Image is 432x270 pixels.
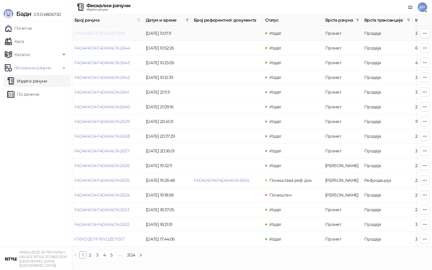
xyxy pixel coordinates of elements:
td: Промет [323,55,362,70]
td: [DATE] 10:12:39 [143,70,191,85]
td: F4D4V4GN-F4D4V4GN-2639 [72,114,143,129]
td: F4D4V4GN-F4D4V4GN-2642 [72,70,143,85]
small: PREDUZEĆE ZA TRGOVINU I USLUGE ISTYLE STORES DOO [GEOGRAPHIC_DATA] ([GEOGRAPHIC_DATA]) [19,250,67,268]
td: Аванс [323,173,362,188]
span: ••• [115,251,125,259]
span: filter [355,16,361,25]
td: Продаја [362,70,413,85]
button: left [72,251,79,259]
li: 4 [101,251,108,259]
td: Продаја [362,41,413,55]
th: Врста трансакције [362,14,413,26]
a: По данима [7,88,39,100]
td: Аванс [323,158,362,173]
a: F4D4V4GN-F4D4V4GN-2639 [74,119,130,124]
a: F4D4V4GN-F4D4V4GN-2638 [74,133,130,139]
td: F4D4V4GN-F4D4V4GN-2637 [72,144,143,158]
span: Врста трансакције [364,17,404,23]
span: Број рачуна [74,17,134,23]
th: Број рачуна [72,14,143,26]
td: Продаја [362,188,413,202]
span: Издат [269,207,281,212]
a: F4D4V4GN-F4D4V4GN-2634 [74,192,130,198]
td: Промет [323,100,362,114]
span: Каталог [14,49,31,61]
a: Каса [5,35,24,47]
li: 5 [108,251,115,259]
a: Почетна [5,22,32,34]
th: Статус [263,14,323,26]
span: Издат [269,119,281,124]
td: F4D4V4GN-F4D4V4GN-2644 [72,41,143,55]
td: [DATE] 17:44:06 [143,232,191,247]
td: [DATE] 20:36:01 [143,144,191,158]
td: Продаја [362,158,413,173]
a: F4D4V4GN-F4D4V4GN-2644 [74,45,130,51]
td: F4D4V4GN-F4D4V4GN-2632 [72,217,143,232]
td: Продаја [362,114,413,129]
td: [DATE] 20:37:29 [143,129,191,144]
td: [DATE] 18:37:05 [143,202,191,217]
li: Следећих 5 Страна [115,251,125,259]
td: F4D4V4GN-F4D4V4GN-2643 [72,55,143,70]
li: Претходна страна [72,251,79,259]
li: Следећа страна [137,251,144,259]
span: 3.11.0-b80b730 [31,12,61,17]
a: F4D4V4GN-F4D4V4GN-2634 [194,178,249,183]
td: Рефундација [362,173,413,188]
td: [DATE] 19:32:11 [143,158,191,173]
span: Издат [269,133,281,139]
a: F4D4V4GN-F4D4V4GN-2635 [74,178,129,183]
li: 3124 [125,251,137,259]
td: [DATE] 10:52:26 [143,41,191,55]
td: F4D4V4GN-F4D4V4GN-2635 [72,173,143,188]
td: Продаја [362,55,413,70]
a: 5 [108,252,115,258]
span: filter [356,18,359,22]
li: 3 [94,251,101,259]
td: Продаја [362,85,413,100]
span: Издат [269,163,281,168]
td: FT6YDZE7-FT6YDZE7-1518 [72,26,143,41]
td: [DATE] 18:21:01 [143,217,191,232]
td: Промет [323,85,362,100]
td: F4D4V4GN-F4D4V4GN-2641 [72,85,143,100]
span: right [139,253,142,257]
td: Продаја [362,217,413,232]
a: 3 [94,252,100,258]
td: Промет [323,114,362,129]
td: Продаја [362,232,413,247]
td: F4D4V4GN-F4D4V4GN-2638 [72,129,143,144]
td: F4D4V4GN-F4D4V4GN-2634 [72,188,143,202]
span: Издат [269,45,281,51]
span: Бади [16,10,31,17]
a: F4D4V4GN-F4D4V4GN-2632 [74,222,129,227]
li: 2 [86,251,94,259]
span: filter [406,16,412,25]
a: 3124 [125,252,137,258]
td: Промет [323,217,362,232]
span: Фискални рачуни [14,62,51,74]
a: FT6YDZE7-FT6YDZE7-1518 [74,31,124,36]
td: [DATE] 19:26:48 [143,173,191,188]
td: Промет [323,232,362,247]
span: Издат [269,89,281,95]
a: F4D4V4GN-F4D4V4GN-2642 [74,75,130,80]
span: filter [185,18,189,22]
span: Издат [269,148,281,154]
span: Издат [269,222,281,227]
td: Продаја [362,26,413,41]
td: Продаја [362,129,413,144]
span: Издат [269,60,281,65]
a: 4 [101,252,108,258]
div: Издати рачуни [86,8,130,11]
span: filter [407,18,410,22]
a: Документација [406,2,415,12]
th: Врста рачуна [323,14,362,26]
span: Поништава реф. док. [269,178,312,183]
img: Logo [4,9,13,19]
a: 2 [87,252,93,258]
a: Издати рачуни [7,75,47,87]
a: F4D4V4GN-F4D4V4GN-2636 [74,163,130,168]
td: FT6YDZE7-FT6YDZE7-1517 [72,232,143,247]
